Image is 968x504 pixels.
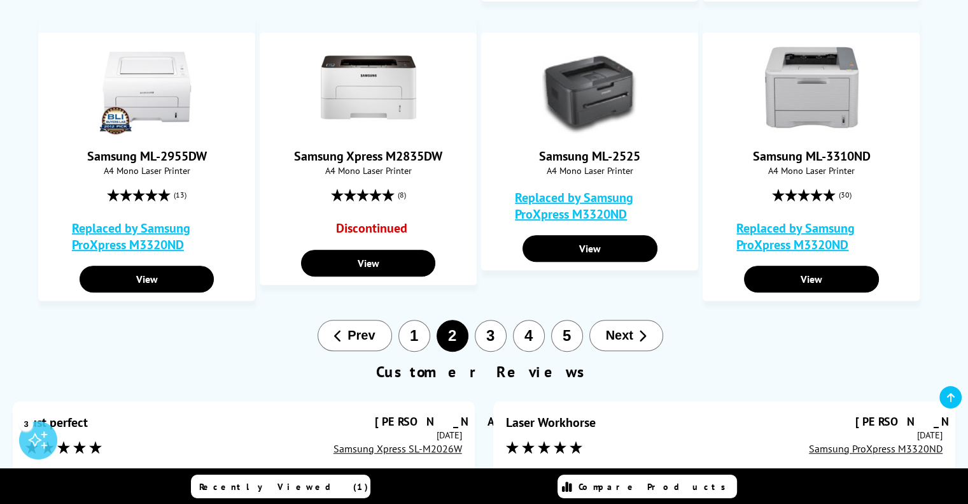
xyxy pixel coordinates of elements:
[87,148,207,164] a: Samsung ML-2955DW
[917,429,943,441] time: [DATE]
[542,40,638,135] img: Samsung ML-2525
[437,429,462,441] time: [DATE]
[318,320,391,351] button: Prev
[579,481,733,493] span: Compare Products
[99,40,195,135] img: Samsung ML-2955DW
[99,125,195,138] a: Samsung ML-2955DW
[513,320,545,352] button: 4
[475,320,507,352] button: 3
[506,414,596,431] div: Laser Workhorse
[551,320,583,352] button: 5
[855,414,943,429] div: [PERSON_NAME]
[764,40,859,135] img: Samsung ML-3310ND
[752,148,870,164] a: Samsung ML-3310ND
[267,164,470,176] span: A4 Mono Laser Printer
[336,220,407,237] p: Discontinued
[736,220,892,253] a: Replaced by Samsung ProXpress M3320ND
[191,475,370,498] a: Recently Viewed (1)
[589,320,663,351] button: Next
[45,164,248,176] span: A4 Mono Laser Printer
[398,183,406,207] span: (8)
[710,164,913,176] span: A4 Mono Laser Printer
[523,235,657,262] a: View
[558,475,737,498] a: Compare Products
[19,417,33,431] div: 3
[398,320,430,352] button: 1
[606,328,633,343] span: Next
[199,481,368,493] span: Recently Viewed (1)
[333,442,462,455] a: Samsung Xpress SL-M2026W
[174,183,186,207] span: (13)
[321,40,416,135] img: Samsung Xpress M2835DW
[515,189,671,222] a: Replaced by Samsung ProXpress M3320ND
[6,362,962,382] h2: Customer Reviews
[375,414,462,429] div: [PERSON_NAME]
[809,442,943,455] a: Samsung ProXpress M3320ND
[347,328,375,343] span: Prev
[506,466,943,502] div: The best laser printer I have bought [DATE]. Robust, inexpensive to run, reliable and fast. For a...
[764,125,859,138] a: Samsung ML-3310ND
[321,125,416,138] a: Samsung Xpress M2835DW
[542,125,638,138] a: Samsung ML-2525
[744,266,879,292] a: View
[25,466,462,502] div: Opened box; plugged in; connected to wifi and all done in under 30 mins. Have been using it for a...
[838,183,851,207] span: (30)
[72,220,228,253] a: Replaced by Samsung ProXpress M3320ND
[539,148,640,164] a: Samsung ML-2525
[80,266,214,292] a: View
[294,148,442,164] a: Samsung Xpress M2835DW
[301,250,436,277] a: View
[488,164,691,176] span: A4 Mono Laser Printer
[25,414,88,431] div: Just perfect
